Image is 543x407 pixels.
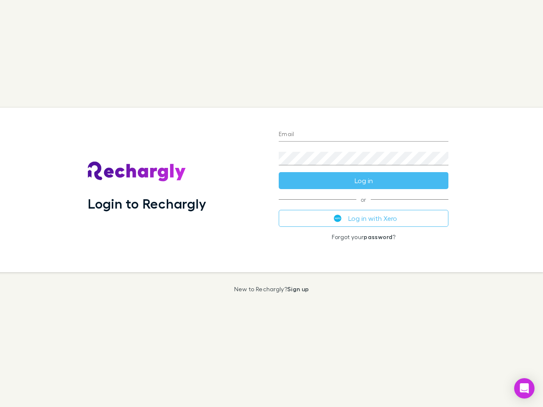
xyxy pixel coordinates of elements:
img: Rechargly's Logo [88,162,186,182]
a: Sign up [287,285,309,293]
p: New to Rechargly? [234,286,309,293]
img: Xero's logo [334,215,341,222]
button: Log in with Xero [279,210,448,227]
div: Open Intercom Messenger [514,378,535,399]
h1: Login to Rechargly [88,195,206,212]
p: Forgot your ? [279,234,448,240]
a: password [364,233,392,240]
span: or [279,199,448,200]
button: Log in [279,172,448,189]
